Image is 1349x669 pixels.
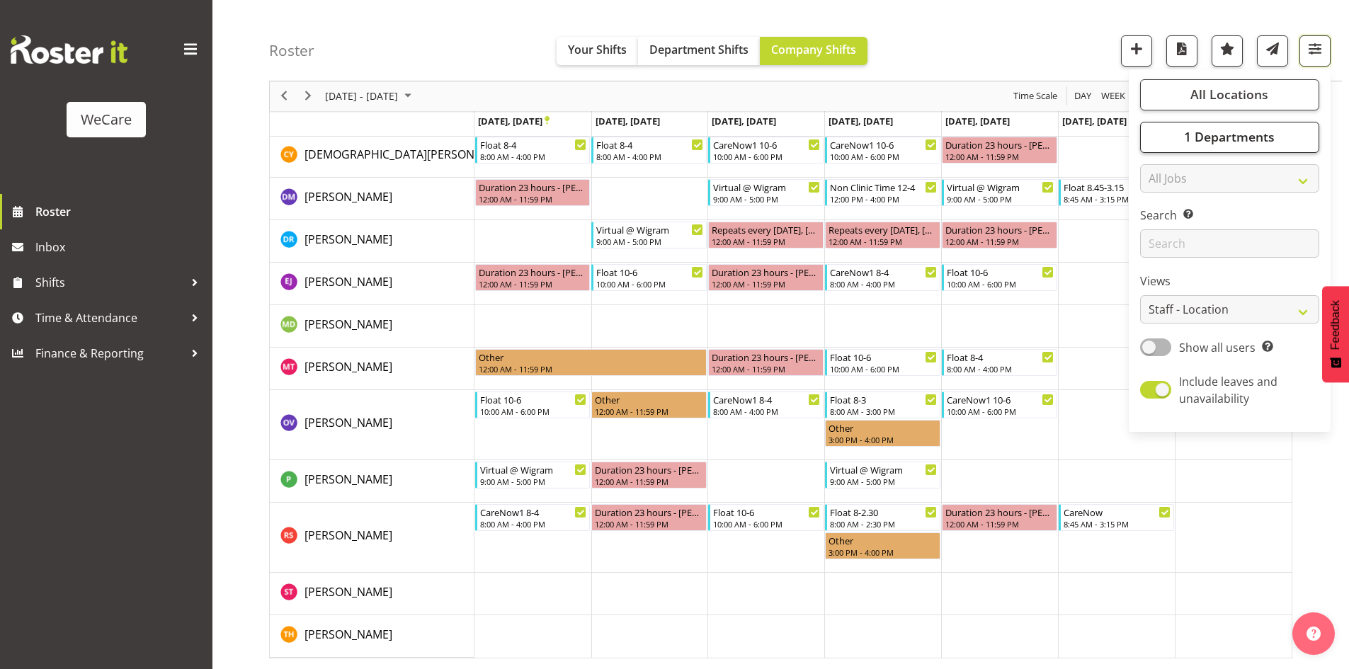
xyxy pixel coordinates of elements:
[1190,86,1268,103] span: All Locations
[1011,88,1060,105] button: Time Scale
[830,151,937,162] div: 10:00 AM - 6:00 PM
[591,504,707,531] div: Rhianne Sharples"s event - Duration 23 hours - Rhianne Sharples Begin From Tuesday, November 4, 2...
[942,222,1057,248] div: Deepti Raturi"s event - Duration 23 hours - Deepti Raturi Begin From Friday, November 7, 2025 at ...
[296,81,320,111] div: next period
[708,179,824,206] div: Deepti Mahajan"s event - Virtual @ Wigram Begin From Wednesday, November 5, 2025 at 9:00:00 AM GM...
[480,462,587,476] div: Virtual @ Wigram
[712,350,820,364] div: Duration 23 hours - [PERSON_NAME]
[270,390,474,460] td: Olive Vermazen resource
[475,504,591,531] div: Rhianne Sharples"s event - CareNow1 8-4 Begin From Monday, November 3, 2025 at 8:00:00 AM GMT+13:...
[596,222,703,236] div: Virtual @ Wigram
[304,231,392,248] a: [PERSON_NAME]
[1062,115,1127,127] span: [DATE], [DATE]
[947,406,1054,417] div: 10:00 AM - 6:00 PM
[479,265,587,279] div: Duration 23 hours - [PERSON_NAME]
[713,406,820,417] div: 8:00 AM - 4:00 PM
[304,359,392,374] span: [PERSON_NAME]
[272,81,296,111] div: previous period
[712,363,820,374] div: 12:00 AM - 11:59 PM
[1099,88,1128,105] button: Timeline Week
[947,363,1054,374] div: 8:00 AM - 4:00 PM
[480,505,587,519] div: CareNow1 8-4
[712,115,776,127] span: [DATE], [DATE]
[942,137,1057,164] div: Christianna Yu"s event - Duration 23 hours - Christianna Yu Begin From Friday, November 7, 2025 a...
[304,316,392,332] span: [PERSON_NAME]
[596,265,703,279] div: Float 10-6
[829,421,937,435] div: Other
[35,272,184,293] span: Shifts
[712,222,820,236] div: Repeats every [DATE], [DATE] - [PERSON_NAME]
[830,180,937,194] div: Non Clinic Time 12-4
[708,349,824,376] div: Monique Telford"s event - Duration 23 hours - Monique Telford Begin From Wednesday, November 5, 2...
[830,350,937,364] div: Float 10-6
[479,350,704,364] div: Other
[479,278,587,290] div: 12:00 AM - 11:59 PM
[480,476,587,487] div: 9:00 AM - 5:00 PM
[596,278,703,290] div: 10:00 AM - 6:00 PM
[591,222,707,248] div: Deepti Raturi"s event - Virtual @ Wigram Begin From Tuesday, November 4, 2025 at 9:00:00 AM GMT+1...
[947,392,1054,406] div: CareNow1 10-6
[708,137,824,164] div: Christianna Yu"s event - CareNow1 10-6 Begin From Wednesday, November 5, 2025 at 10:00:00 AM GMT+...
[708,222,824,248] div: Deepti Raturi"s event - Repeats every wednesday, thursday - Deepti Raturi Begin From Wednesday, N...
[942,264,1057,291] div: Ella Jarvis"s event - Float 10-6 Begin From Friday, November 7, 2025 at 10:00:00 AM GMT+13:00 End...
[1179,340,1256,355] span: Show all users
[713,392,820,406] div: CareNow1 8-4
[304,584,392,600] span: [PERSON_NAME]
[479,193,587,205] div: 12:00 AM - 11:59 PM
[595,462,703,476] div: Duration 23 hours - [PERSON_NAME]
[304,527,392,544] a: [PERSON_NAME]
[830,265,937,279] div: CareNow1 8-4
[480,151,587,162] div: 8:00 AM - 4:00 PM
[275,88,294,105] button: Previous
[830,193,937,205] div: 12:00 PM - 4:00 PM
[829,533,937,547] div: Other
[304,146,515,163] a: [DEMOGRAPHIC_DATA][PERSON_NAME]
[830,505,937,519] div: Float 8-2.30
[591,264,707,291] div: Ella Jarvis"s event - Float 10-6 Begin From Tuesday, November 4, 2025 at 10:00:00 AM GMT+13:00 En...
[942,504,1057,531] div: Rhianne Sharples"s event - Duration 23 hours - Rhianne Sharples Begin From Friday, November 7, 20...
[35,307,184,328] span: Time & Attendance
[1121,35,1152,67] button: Add a new shift
[595,476,703,487] div: 12:00 AM - 11:59 PM
[825,179,940,206] div: Deepti Mahajan"s event - Non Clinic Time 12-4 Begin From Thursday, November 6, 2025 at 12:00:00 P...
[1140,79,1319,110] button: All Locations
[1257,35,1288,67] button: Send a list of all shifts for the selected filtered period to all rostered employees.
[270,460,474,503] td: Pooja Prabhu resource
[557,37,638,65] button: Your Shifts
[825,462,940,488] div: Pooja Prabhu"s event - Virtual @ Wigram Begin From Thursday, November 6, 2025 at 9:00:00 AM GMT+1...
[304,626,392,643] a: [PERSON_NAME]
[825,391,940,418] div: Olive Vermazen"s event - Float 8-3 Begin From Thursday, November 6, 2025 at 8:00:00 AM GMT+13:00 ...
[945,236,1054,247] div: 12:00 AM - 11:59 PM
[829,115,893,127] span: [DATE], [DATE]
[945,222,1054,236] div: Duration 23 hours - [PERSON_NAME]
[1073,88,1093,105] span: Day
[830,363,937,374] div: 10:00 AM - 6:00 PM
[1059,504,1174,531] div: Rhianne Sharples"s event - CareNow Begin From Saturday, November 8, 2025 at 8:45:00 AM GMT+13:00 ...
[708,264,824,291] div: Ella Jarvis"s event - Duration 23 hours - Ella Jarvis Begin From Wednesday, November 5, 2025 at 1...
[595,406,703,417] div: 12:00 AM - 11:59 PM
[270,573,474,615] td: Simone Turner resource
[829,434,937,445] div: 3:00 PM - 4:00 PM
[270,135,474,178] td: Christianna Yu resource
[825,137,940,164] div: Christianna Yu"s event - CareNow1 10-6 Begin From Thursday, November 6, 2025 at 10:00:00 AM GMT+1...
[713,180,820,194] div: Virtual @ Wigram
[304,527,392,543] span: [PERSON_NAME]
[708,504,824,531] div: Rhianne Sharples"s event - Float 10-6 Begin From Wednesday, November 5, 2025 at 10:00:00 AM GMT+1...
[712,278,820,290] div: 12:00 AM - 11:59 PM
[480,392,587,406] div: Float 10-6
[596,151,703,162] div: 8:00 AM - 4:00 PM
[712,265,820,279] div: Duration 23 hours - [PERSON_NAME]
[591,462,707,488] div: Pooja Prabhu"s event - Duration 23 hours - Pooja Prabhu Begin From Tuesday, November 4, 2025 at 1...
[269,42,314,59] h4: Roster
[480,406,587,417] div: 10:00 AM - 6:00 PM
[1179,374,1277,406] span: Include leaves and unavailability
[304,147,515,162] span: [DEMOGRAPHIC_DATA][PERSON_NAME]
[475,137,591,164] div: Christianna Yu"s event - Float 8-4 Begin From Monday, November 3, 2025 at 8:00:00 AM GMT+13:00 En...
[825,264,940,291] div: Ella Jarvis"s event - CareNow1 8-4 Begin From Thursday, November 6, 2025 at 8:00:00 AM GMT+13:00 ...
[304,471,392,487] span: [PERSON_NAME]
[713,151,820,162] div: 10:00 AM - 6:00 PM
[1140,122,1319,153] button: 1 Departments
[304,583,392,600] a: [PERSON_NAME]
[1059,179,1174,206] div: Deepti Mahajan"s event - Float 8.45-3.15 Begin From Saturday, November 8, 2025 at 8:45:00 AM GMT+...
[947,350,1054,364] div: Float 8-4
